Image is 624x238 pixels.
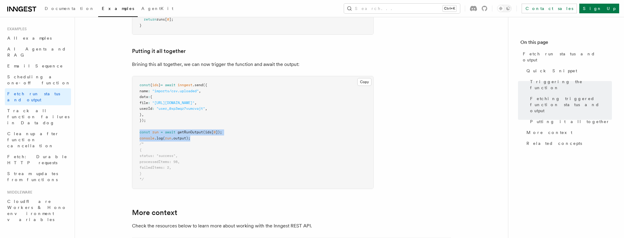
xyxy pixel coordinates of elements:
span: const [140,83,150,87]
a: Cloudflare Workers & Hono environment variables [5,196,71,225]
span: status: "success", [140,154,178,158]
button: Search...Ctrl+K [344,4,460,13]
span: getRunOutput [178,130,203,134]
span: Documentation [45,6,95,11]
span: Quick Snippet [526,68,577,74]
span: { [150,83,152,87]
span: All examples [7,36,52,41]
a: AI Agents and RAG [5,44,71,60]
span: ( [163,136,165,140]
span: failedItems: 2, [140,165,171,170]
span: ]; [169,17,173,21]
span: "imports/csv.uploaded" [152,89,199,93]
span: Fetching triggered function status and output [530,96,612,114]
span: : [152,106,154,111]
span: Fetch: Durable HTTP requests [7,154,67,165]
a: Track all function failures in Datadog [5,105,71,128]
span: , [205,106,207,111]
span: Related concepts [526,140,582,146]
span: Cloudflare Workers & Hono environment variables [7,199,67,222]
a: Examples [98,2,138,17]
a: Email Sequence [5,60,71,71]
span: inngest [178,83,192,87]
span: : [148,89,150,93]
span: : [148,95,150,99]
span: , [199,89,201,93]
a: Fetch run status and output [5,88,71,105]
a: Contact sales [522,4,577,13]
span: run [152,130,159,134]
a: AgentKit [138,2,177,16]
a: All examples [5,33,71,44]
a: Sign Up [579,4,619,13]
span: runs[ [156,17,167,21]
span: Middleware [5,190,32,195]
a: Stream updates from functions [5,168,71,185]
span: ]); [216,130,222,134]
span: Triggering the function [530,79,612,91]
span: } [140,23,142,28]
span: Track all function failures in Datadog [7,108,69,125]
a: Putting it all together [132,47,186,55]
span: file [140,101,148,105]
button: Copy [357,78,372,86]
span: Scheduling a one-off function [7,74,71,85]
span: processedItems: 98, [140,160,180,164]
span: Examples [102,6,134,11]
span: , [142,112,144,117]
span: More context [526,129,572,135]
span: { [150,95,152,99]
a: Related concepts [524,138,612,149]
span: .send [192,83,203,87]
span: Putting it all together [530,119,610,125]
span: 0 [214,130,216,134]
span: Stream updates from functions [7,171,58,182]
span: "[URL][DOMAIN_NAME]" [152,101,195,105]
span: data [140,95,148,99]
kbd: Ctrl+K [443,5,456,11]
span: Email Sequence [7,64,63,68]
a: Triggering the function [528,76,612,93]
span: Fetch run status and output [7,91,60,102]
span: }); [140,118,146,122]
a: More context [132,208,177,217]
span: userId [140,106,152,111]
span: ids [152,83,159,87]
span: } [159,83,161,87]
span: await [165,83,175,87]
a: More context [524,127,612,138]
button: Toggle dark mode [497,5,512,12]
h4: On this page [520,39,612,48]
span: ({ [203,83,207,87]
span: } [140,112,142,117]
span: await [165,130,175,134]
span: .log [154,136,163,140]
a: Fetch run status and output [520,48,612,65]
a: Cleanup after function cancellation [5,128,71,151]
span: { [140,148,142,152]
span: name [140,89,148,93]
span: , [195,101,197,105]
a: Scheduling a one-off function [5,71,71,88]
span: } [140,171,142,176]
span: return [144,17,156,21]
a: Fetching triggered function status and output [528,93,612,116]
span: Fetch run status and output [523,51,612,63]
span: AI Agents and RAG [7,47,66,57]
span: run [165,136,171,140]
a: Putting it all together [528,116,612,127]
span: Cleanup after function cancellation [7,131,59,148]
span: const [140,130,150,134]
span: console [140,136,154,140]
span: : [148,101,150,105]
a: Quick Snippet [524,65,612,76]
span: "user_0xp3wqz7vumcvajt" [156,106,205,111]
p: Brining this all together, we can now trigger the function and await the output: [132,60,374,69]
span: .output); [171,136,190,140]
p: Check the resources below to learn more about working with the Inngest REST API. [132,222,374,230]
span: (ids[ [203,130,214,134]
span: = [161,130,163,134]
span: Examples [5,27,27,31]
span: = [161,83,163,87]
a: Fetch: Durable HTTP requests [5,151,71,168]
